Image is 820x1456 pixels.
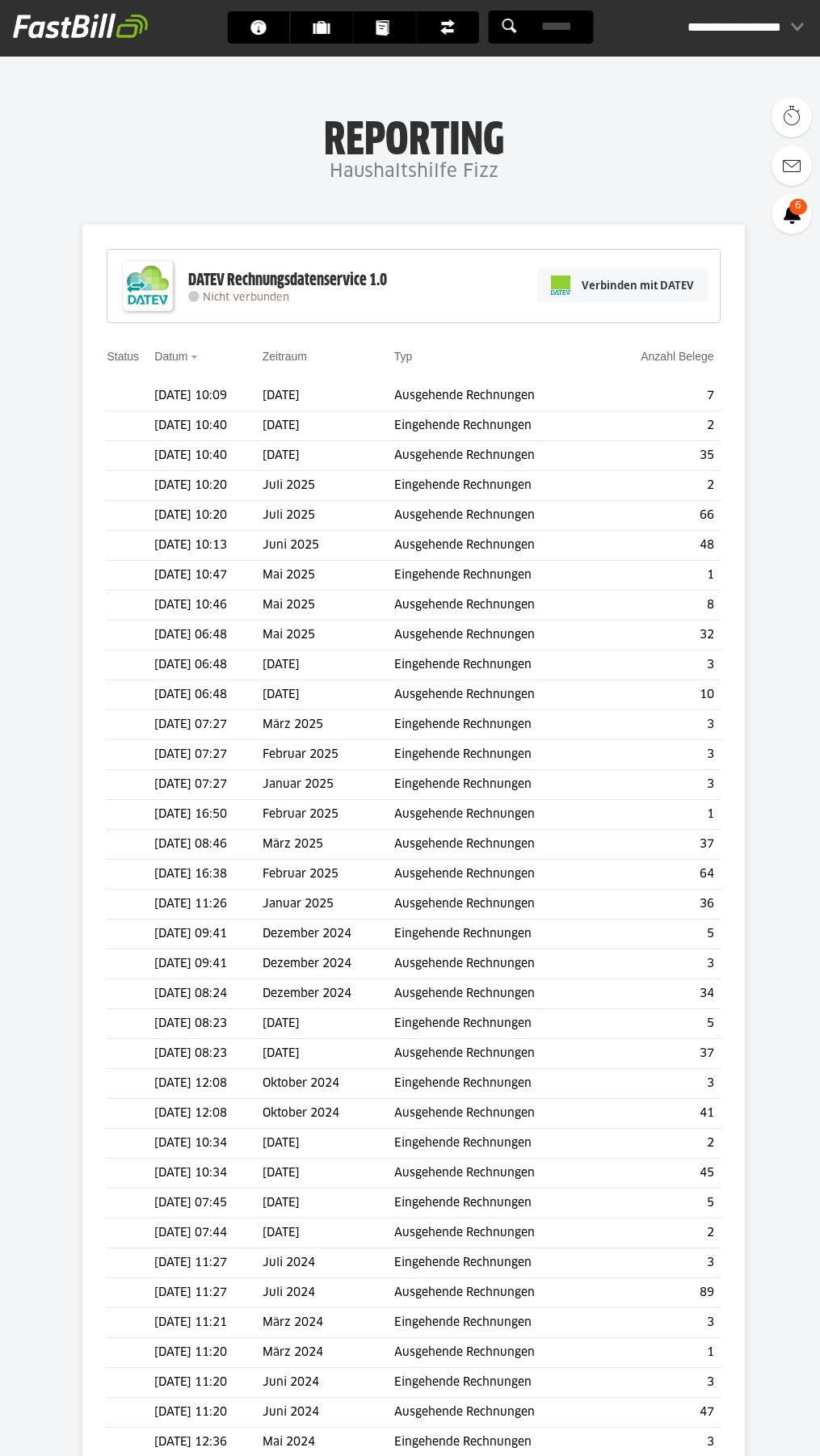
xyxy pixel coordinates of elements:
td: Ausgehende Rechnungen [394,1398,603,1428]
td: Eingehende Rechnungen [394,1308,603,1338]
td: Ausgehende Rechnungen [394,1218,603,1248]
td: 3 [603,1248,721,1278]
td: 37 [603,830,721,860]
span: Finanzen [439,11,465,44]
td: Eingehende Rechnungen [394,650,603,680]
td: Ausgehende Rechnungen [394,949,603,979]
td: [DATE] 11:27 [154,1248,262,1278]
img: pi-datev-logo-farbig-24.svg [551,276,570,295]
td: [DATE] [263,680,394,710]
td: [DATE] 10:46 [154,591,262,621]
td: [DATE] 06:48 [154,621,262,650]
a: 6 [772,194,812,234]
td: [DATE] 10:13 [154,531,262,561]
td: [DATE] [263,1129,394,1159]
td: Eingehende Rechnungen [394,1368,603,1398]
td: 1 [603,800,721,830]
td: 2 [603,1129,721,1159]
td: [DATE] 10:47 [154,561,262,591]
td: [DATE] [263,381,394,411]
td: 3 [603,1308,721,1338]
td: Juni 2025 [263,531,394,561]
td: 1 [603,1338,721,1368]
td: Eingehende Rechnungen [394,1189,603,1218]
span: Nicht verbunden [203,292,289,303]
td: 3 [603,770,721,800]
td: Januar 2025 [263,770,394,800]
td: 8 [603,591,721,621]
td: [DATE] [263,1009,394,1039]
a: Verbinden mit DATEV [537,268,708,302]
td: 32 [603,621,721,650]
img: sort_desc.gif [191,356,201,359]
span: Verbinden mit DATEV [582,277,694,293]
td: Ausgehende Rechnungen [394,501,603,531]
td: 2 [603,411,721,441]
td: [DATE] 07:44 [154,1218,262,1248]
td: [DATE] 11:20 [154,1368,262,1398]
td: [DATE] 08:46 [154,830,262,860]
td: 5 [603,1009,721,1039]
td: 37 [603,1039,721,1069]
td: Februar 2025 [263,860,394,890]
td: Eingehende Rechnungen [394,1009,603,1039]
td: 3 [603,710,721,740]
td: Mai 2025 [263,621,394,650]
td: [DATE] 11:20 [154,1398,262,1428]
td: Ausgehende Rechnungen [394,979,603,1009]
td: 45 [603,1159,721,1189]
td: [DATE] 10:20 [154,471,262,501]
td: 10 [603,680,721,710]
td: März 2024 [263,1338,394,1368]
span: Kunden [313,11,339,44]
img: fastbill_logo_white.png [13,13,148,39]
td: 47 [603,1398,721,1428]
td: 35 [603,441,721,471]
td: Eingehende Rechnungen [394,919,603,949]
td: Ausgehende Rechnungen [394,830,603,860]
td: Juli 2025 [263,501,394,531]
td: 7 [603,381,721,411]
td: [DATE] 07:27 [154,740,262,770]
td: Dezember 2024 [263,949,394,979]
td: Ausgehende Rechnungen [394,800,603,830]
td: [DATE] 12:08 [154,1069,262,1099]
td: [DATE] [263,650,394,680]
td: Februar 2025 [263,800,394,830]
a: Status [107,350,139,363]
td: [DATE] 07:27 [154,770,262,800]
td: [DATE] 06:48 [154,680,262,710]
td: [DATE] [263,1159,394,1189]
td: Juli 2024 [263,1278,394,1308]
td: Ausgehende Rechnungen [394,1338,603,1368]
td: 41 [603,1099,721,1129]
td: Ausgehende Rechnungen [394,890,603,919]
td: Mai 2025 [263,561,394,591]
td: [DATE] 12:08 [154,1099,262,1129]
span: 6 [789,199,807,215]
td: März 2025 [263,710,394,740]
td: Ausgehende Rechnungen [394,1159,603,1189]
td: 5 [603,1189,721,1218]
a: Dokumente [353,11,415,44]
td: 36 [603,890,721,919]
td: [DATE] 07:45 [154,1189,262,1218]
td: Juni 2024 [263,1368,394,1398]
td: Ausgehende Rechnungen [394,531,603,561]
td: Ausgehende Rechnungen [394,621,603,650]
td: Eingehende Rechnungen [394,411,603,441]
td: Juni 2024 [263,1398,394,1428]
td: 1 [603,561,721,591]
td: 66 [603,501,721,531]
td: [DATE] 09:41 [154,919,262,949]
td: 89 [603,1278,721,1308]
a: Finanzen [416,11,478,44]
td: 2 [603,471,721,501]
td: [DATE] [263,1189,394,1218]
td: Ausgehende Rechnungen [394,860,603,890]
td: Eingehende Rechnungen [394,1129,603,1159]
td: Ausgehende Rechnungen [394,591,603,621]
td: [DATE] 10:20 [154,501,262,531]
td: Eingehende Rechnungen [394,740,603,770]
td: [DATE] 11:27 [154,1278,262,1308]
